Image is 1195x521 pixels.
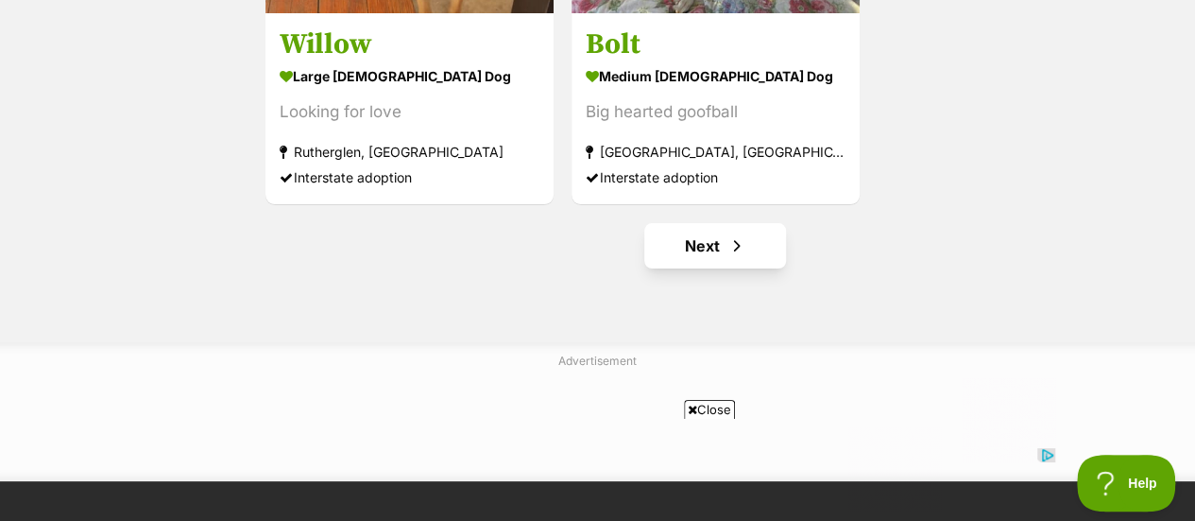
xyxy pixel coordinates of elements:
[586,165,845,190] div: Interstate adoption
[254,426,942,512] iframe: Advertisement
[280,165,539,190] div: Interstate adoption
[586,139,845,165] div: [GEOGRAPHIC_DATA], [GEOGRAPHIC_DATA]
[280,139,539,165] div: Rutherglen, [GEOGRAPHIC_DATA]
[265,12,554,204] a: Willow large [DEMOGRAPHIC_DATA] Dog Looking for love Rutherglen, [GEOGRAPHIC_DATA] Interstate ado...
[140,377,1056,462] iframe: Advertisement
[572,12,860,204] a: Bolt medium [DEMOGRAPHIC_DATA] Dog Big hearted goofball [GEOGRAPHIC_DATA], [GEOGRAPHIC_DATA] Inte...
[1077,455,1176,512] iframe: Help Scout Beacon - Open
[280,99,539,125] div: Looking for love
[586,99,845,125] div: Big hearted goofball
[280,62,539,90] div: large [DEMOGRAPHIC_DATA] Dog
[280,26,539,62] h3: Willow
[684,400,735,419] span: Close
[586,26,845,62] h3: Bolt
[264,223,1167,269] nav: Pagination
[586,62,845,90] div: medium [DEMOGRAPHIC_DATA] Dog
[644,223,786,269] a: Next page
